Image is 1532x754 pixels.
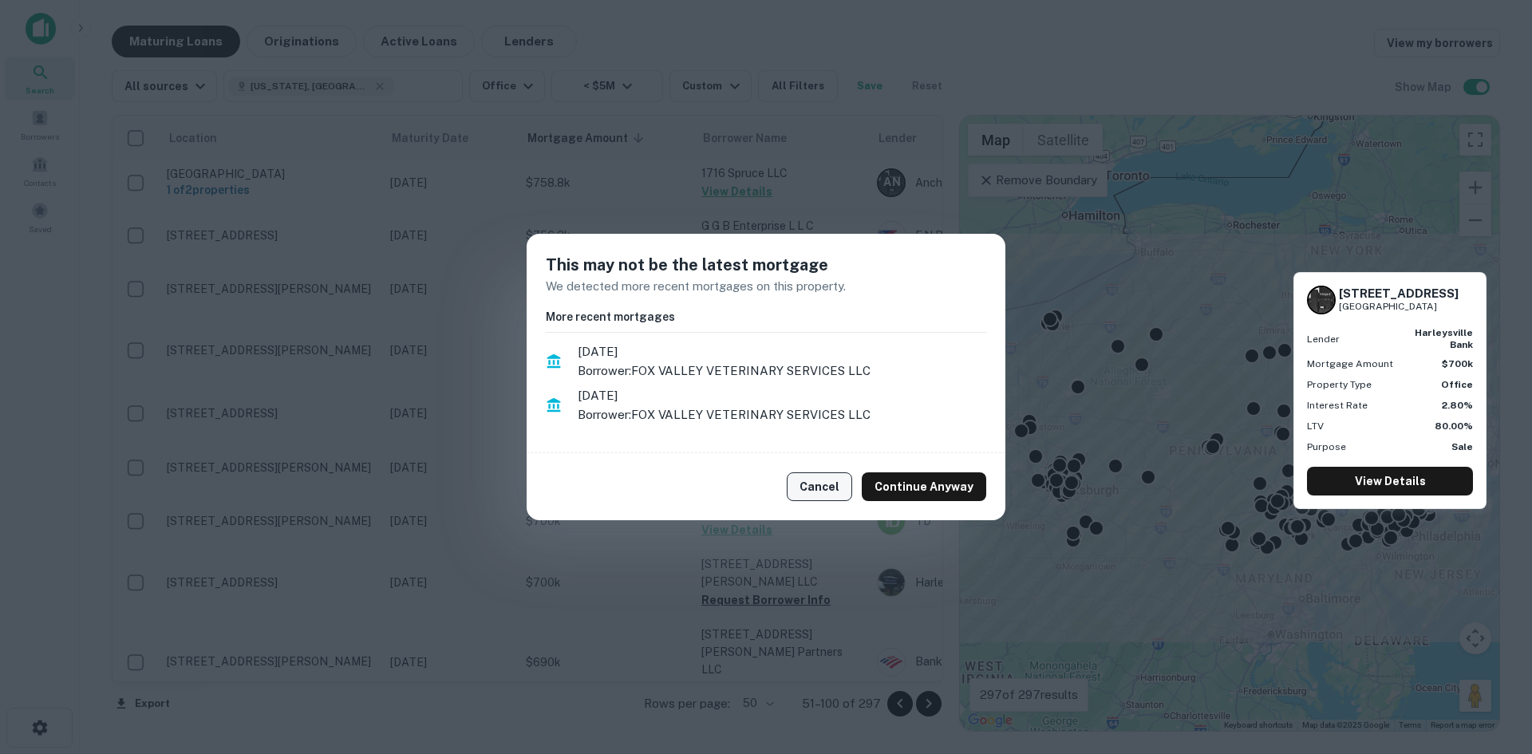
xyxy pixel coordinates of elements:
h5: This may not be the latest mortgage [546,253,986,277]
strong: 80.00% [1435,420,1473,432]
h6: [STREET_ADDRESS] [1339,286,1459,301]
button: Continue Anyway [862,472,986,501]
p: Property Type [1307,377,1372,392]
button: Cancel [787,472,852,501]
p: Mortgage Amount [1307,357,1393,371]
strong: $700k [1442,358,1473,369]
p: Lender [1307,332,1340,346]
strong: 2.80% [1442,400,1473,411]
p: [GEOGRAPHIC_DATA] [1339,299,1459,314]
p: LTV [1307,419,1324,433]
p: Interest Rate [1307,398,1368,413]
iframe: Chat Widget [1452,626,1532,703]
p: Borrower: FOX VALLEY VETERINARY SERVICES LLC [578,361,986,381]
h6: More recent mortgages [546,308,986,326]
span: [DATE] [578,342,986,361]
strong: Sale [1451,441,1473,452]
span: [DATE] [578,386,986,405]
p: We detected more recent mortgages on this property. [546,277,986,296]
p: Borrower: FOX VALLEY VETERINARY SERVICES LLC [578,405,986,424]
a: View Details [1307,467,1473,495]
strong: harleysville bank [1415,327,1473,349]
p: Purpose [1307,440,1346,454]
strong: Office [1441,379,1473,390]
